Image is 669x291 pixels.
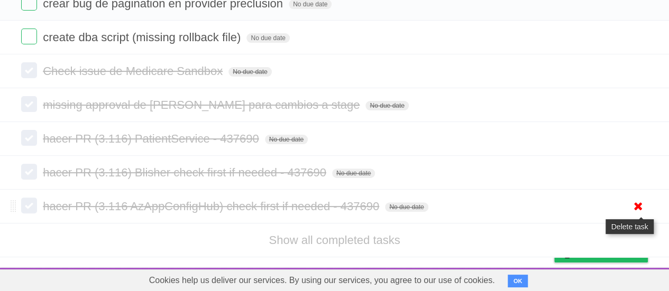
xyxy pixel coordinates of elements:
[43,166,329,179] span: hacer PR (3.116) Blisher check first if needed - 437690
[21,96,37,112] label: Done
[21,130,37,146] label: Done
[228,67,271,77] span: No due date
[43,31,243,44] span: create dba script (missing rollback file)
[43,98,362,111] span: missing approval de [PERSON_NAME] para cambios a stage
[508,275,528,287] button: OK
[21,198,37,213] label: Done
[21,62,37,78] label: Done
[43,64,225,78] span: Check issue de Medicare Sandbox
[385,202,428,212] span: No due date
[265,135,308,144] span: No due date
[269,233,400,247] a: Show all completed tasks
[365,101,408,110] span: No due date
[43,132,261,145] span: hacer PR (3.116) PatientService - 437690
[576,243,643,262] span: Buy me a coffee
[43,200,382,213] span: hacer PR (3.116 AzAppConfigHub) check first if needed - 437690
[139,270,506,291] span: Cookies help us deliver our services. By using our services, you agree to our use of cookies.
[21,164,37,180] label: Done
[21,29,37,44] label: Done
[332,168,375,178] span: No due date
[246,33,289,43] span: No due date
